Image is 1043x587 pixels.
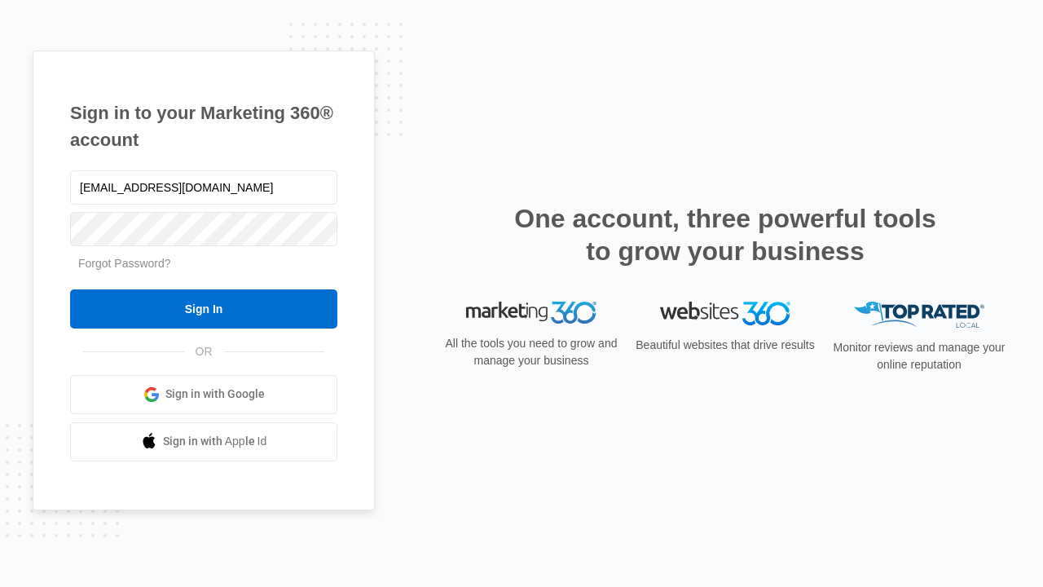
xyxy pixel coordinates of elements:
[165,386,265,403] span: Sign in with Google
[509,202,941,267] h2: One account, three powerful tools to grow your business
[184,343,224,360] span: OR
[78,257,171,270] a: Forgot Password?
[660,302,790,325] img: Websites 360
[440,335,623,369] p: All the tools you need to grow and manage your business
[70,170,337,205] input: Email
[70,422,337,461] a: Sign in with Apple Id
[634,337,816,354] p: Beautiful websites that drive results
[70,99,337,153] h1: Sign in to your Marketing 360® account
[163,433,267,450] span: Sign in with Apple Id
[70,375,337,414] a: Sign in with Google
[466,302,596,324] img: Marketing 360
[828,339,1010,373] p: Monitor reviews and manage your online reputation
[70,289,337,329] input: Sign In
[854,302,984,329] img: Top Rated Local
